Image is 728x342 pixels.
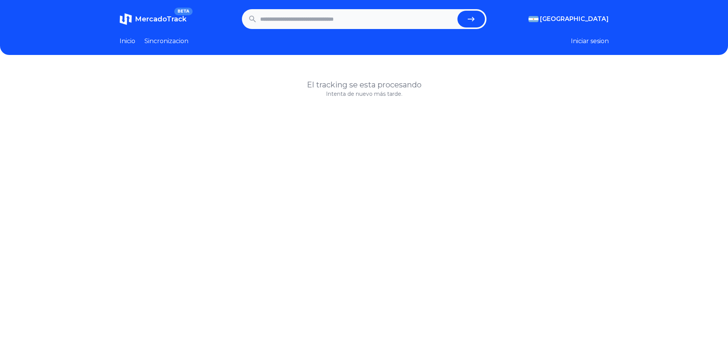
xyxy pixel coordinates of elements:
img: MercadoTrack [120,13,132,25]
a: MercadoTrackBETA [120,13,186,25]
a: Inicio [120,37,135,46]
button: Iniciar sesion [571,37,609,46]
a: Sincronizacion [144,37,188,46]
span: BETA [174,8,192,15]
span: [GEOGRAPHIC_DATA] [540,15,609,24]
button: [GEOGRAPHIC_DATA] [529,15,609,24]
h1: El tracking se esta procesando [120,79,609,90]
p: Intenta de nuevo más tarde. [120,90,609,98]
span: MercadoTrack [135,15,186,23]
img: Argentina [529,16,538,22]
